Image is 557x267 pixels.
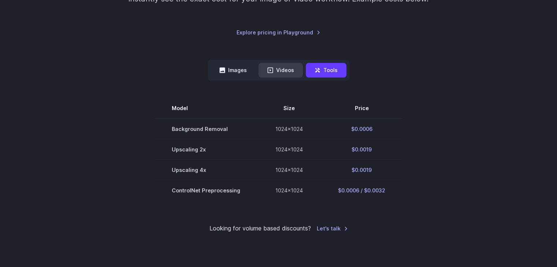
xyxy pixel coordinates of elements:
[320,98,403,119] th: Price
[258,119,320,139] td: 1024x1024
[209,224,311,233] small: Looking for volume based discounts?
[154,159,258,180] td: Upscaling 4x
[320,119,403,139] td: $0.0006
[320,139,403,159] td: $0.0019
[258,139,320,159] td: 1024x1024
[154,139,258,159] td: Upscaling 2x
[154,98,258,119] th: Model
[320,180,403,200] td: $0.0006 / $0.0032
[306,63,346,77] button: Tools
[258,159,320,180] td: 1024x1024
[258,98,320,119] th: Size
[317,224,348,233] a: Let's talk
[237,28,320,37] a: Explore pricing in Playground
[154,119,258,139] td: Background Removal
[154,180,258,200] td: ControlNet Preprocessing
[258,180,320,200] td: 1024x1024
[259,63,303,77] button: Videos
[211,63,256,77] button: Images
[320,159,403,180] td: $0.0019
